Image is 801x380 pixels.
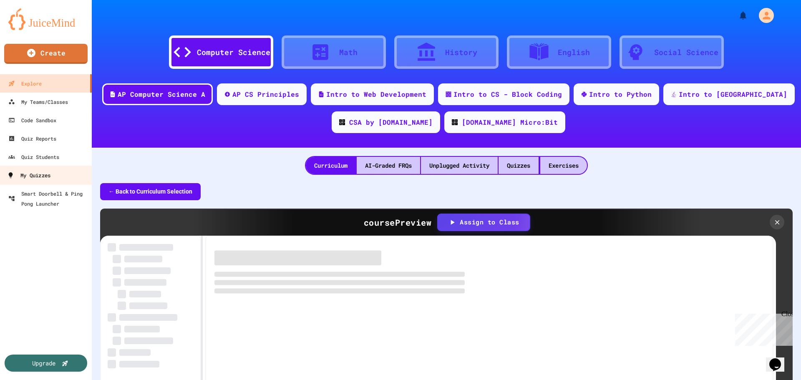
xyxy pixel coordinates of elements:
div: Quiz Students [8,152,59,162]
div: My Quizzes [7,170,50,181]
div: My Teams/Classes [8,97,68,107]
div: Computer Science [197,47,270,58]
div: AP CS Principles [232,89,299,99]
button: ← Back to Curriculum Selection [100,183,201,200]
div: Curriculum [306,157,356,174]
div: Unplugged Activity [421,157,498,174]
div: Quizzes [499,157,539,174]
div: History [445,47,477,58]
div: Chat with us now!Close [3,3,58,53]
div: Exercises [540,157,587,174]
div: Social Science [654,47,718,58]
div: My Notifications [723,8,750,23]
iframe: chat widget [732,310,793,346]
div: Math [339,47,358,58]
a: Create [4,44,88,64]
div: Explore [8,78,42,88]
div: Assign to Class [448,217,519,227]
img: CODE_logo_RGB.png [452,119,458,125]
div: Smart Doorbell & Ping Pong Launcher [8,189,88,209]
div: Intro to Python [589,89,652,99]
div: My Account [750,6,776,25]
div: [DOMAIN_NAME] Micro:Bit [462,117,558,127]
div: course Preview [364,216,432,229]
div: Intro to [GEOGRAPHIC_DATA] [679,89,787,99]
div: AI-Graded FRQs [357,157,420,174]
div: AP Computer Science A [118,89,205,99]
img: CODE_logo_RGB.png [339,119,345,125]
button: Assign to Class [438,214,529,230]
div: Upgrade [32,359,55,367]
div: English [558,47,590,58]
div: Quiz Reports [8,133,56,143]
img: logo-orange.svg [8,8,83,30]
div: Intro to Web Development [326,89,426,99]
div: Code Sandbox [8,115,56,125]
div: Intro to CS - Block Coding [453,89,562,99]
iframe: chat widget [766,347,793,372]
div: CSA by [DOMAIN_NAME] [349,117,433,127]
